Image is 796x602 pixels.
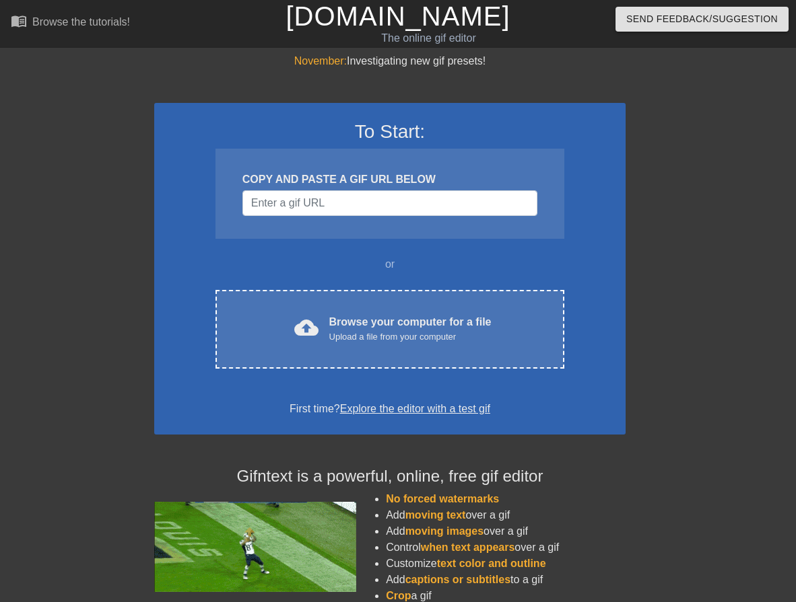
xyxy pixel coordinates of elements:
[329,314,492,344] div: Browse your computer for a file
[616,7,789,32] button: Send Feedback/Suggestion
[172,120,608,143] h3: To Start:
[329,330,492,344] div: Upload a file from your computer
[172,401,608,417] div: First time?
[437,558,546,569] span: text color and outline
[294,315,319,340] span: cloud_upload
[242,172,537,188] div: COPY AND PASTE A GIF URL BELOW
[386,523,626,539] li: Add over a gif
[32,16,130,28] div: Browse the tutorials!
[421,541,515,553] span: when text appears
[154,53,626,69] div: Investigating new gif presets!
[294,55,347,67] span: November:
[286,1,510,31] a: [DOMAIN_NAME]
[11,13,130,34] a: Browse the tutorials!
[11,13,27,29] span: menu_book
[272,30,585,46] div: The online gif editor
[386,507,626,523] li: Add over a gif
[386,539,626,556] li: Control over a gif
[405,574,510,585] span: captions or subtitles
[405,525,484,537] span: moving images
[154,467,626,486] h4: Gifntext is a powerful, online, free gif editor
[340,403,490,414] a: Explore the editor with a test gif
[386,556,626,572] li: Customize
[154,502,356,592] img: football_small.gif
[189,256,591,272] div: or
[405,509,466,521] span: moving text
[386,572,626,588] li: Add to a gif
[386,493,499,504] span: No forced watermarks
[242,190,537,216] input: Username
[626,11,778,28] span: Send Feedback/Suggestion
[386,590,411,601] span: Crop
